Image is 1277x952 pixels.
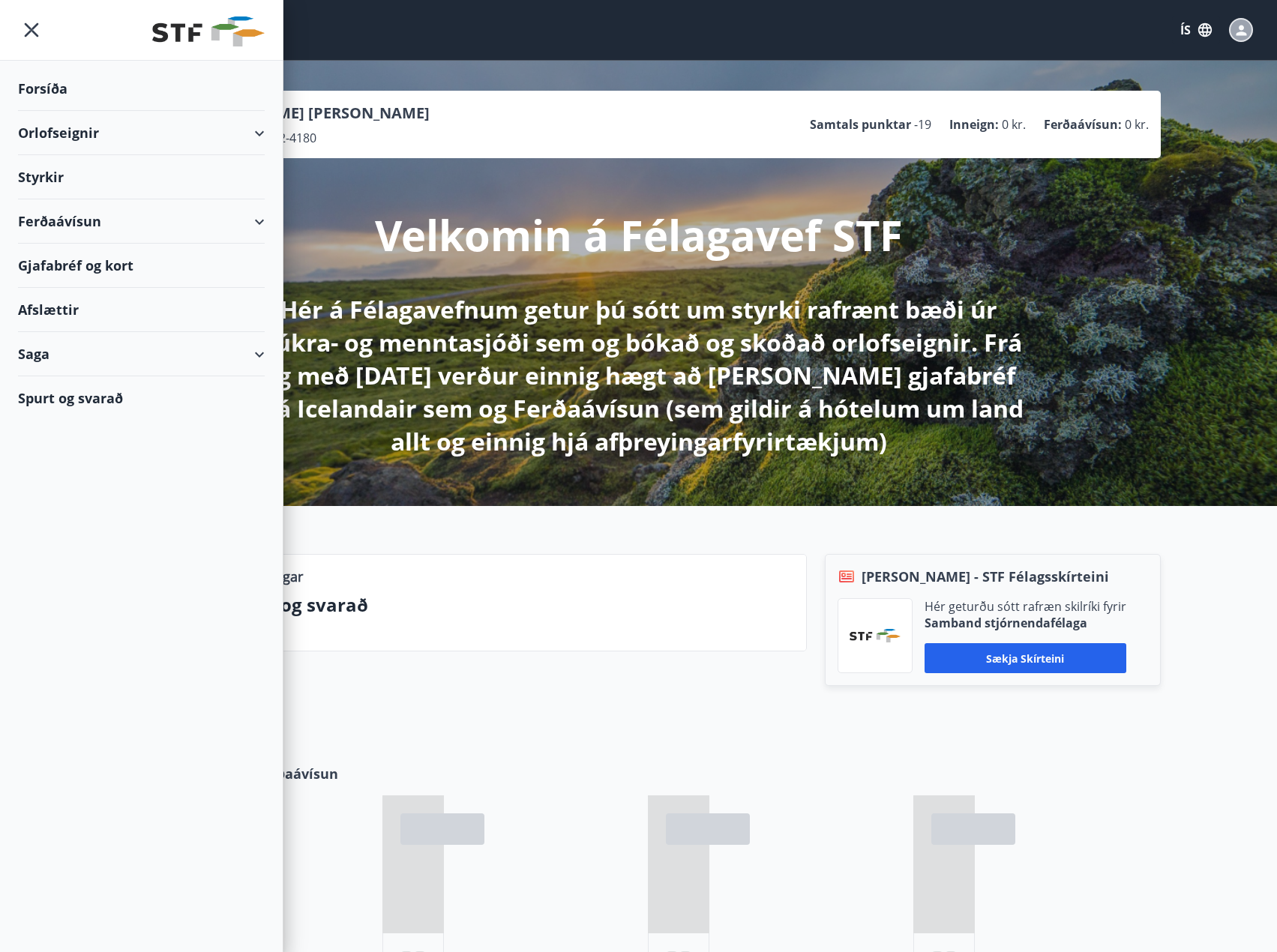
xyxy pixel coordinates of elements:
[925,643,1126,673] button: Sækja skírteini
[850,629,901,642] img: vjCaq2fThgY3EUYqSgpjEiBg6WP39ov69hlhuPVN.png
[1002,116,1026,133] span: 0 kr.
[914,116,931,133] span: -19
[18,288,265,332] div: Afslættir
[810,116,911,133] p: Samtals punktar
[1044,116,1122,133] p: Ferðaávísun :
[18,111,265,155] div: Orlofseignir
[227,567,303,586] p: Upplýsingar
[1125,116,1149,133] span: 0 kr.
[18,199,265,244] div: Ferðaávísun
[18,155,265,199] div: Styrkir
[18,16,45,43] button: menu
[18,376,265,420] div: Spurt og svarað
[152,16,265,46] img: union_logo
[1172,16,1220,43] button: ÍS
[925,598,1126,615] p: Hér geturðu sótt rafræn skilríki fyrir
[862,567,1109,586] span: [PERSON_NAME] - STF Félagsskírteini
[18,67,265,111] div: Forsíða
[18,244,265,288] div: Gjafabréf og kort
[949,116,999,133] p: Inneign :
[925,615,1126,631] p: Samband stjórnendafélaga
[243,293,1035,458] p: Hér á Félagavefnum getur þú sótt um styrki rafrænt bæði úr sjúkra- og menntasjóði sem og bókað og...
[375,206,903,263] p: Velkomin á Félagavef STF
[227,592,794,618] p: Spurt og svarað
[18,332,265,376] div: Saga
[183,103,430,124] p: [PERSON_NAME] [PERSON_NAME]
